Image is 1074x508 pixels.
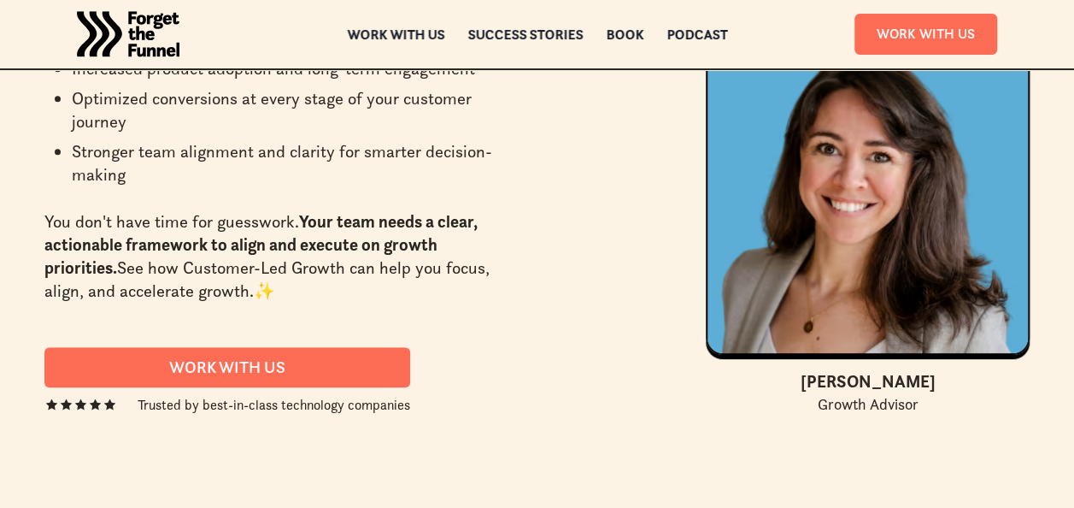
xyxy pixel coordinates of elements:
a: Work with us [347,28,444,40]
div: [PERSON_NAME] [800,369,935,394]
a: Work With us [44,348,410,388]
li: Optimized conversions at every stage of your customer journey [72,88,529,134]
strong: ✨ [254,281,275,303]
li: Stronger team alignment and clarity for smarter decision-making [72,141,529,187]
strong: Your team needs a clear, actionable framework to align and execute on growth priorities. [44,211,478,280]
div: Work With us [65,358,390,378]
p: You don't have time for guesswork. See how Customer-Led Growth can help you focus, align, and acc... [44,211,529,304]
a: Work With Us [854,14,997,54]
div: Trusted by best-in-class technology companies [138,395,410,416]
a: Podcast [666,28,727,40]
div: Growth Advisor [817,394,918,415]
a: Book [606,28,643,40]
a: Success Stories [467,28,583,40]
